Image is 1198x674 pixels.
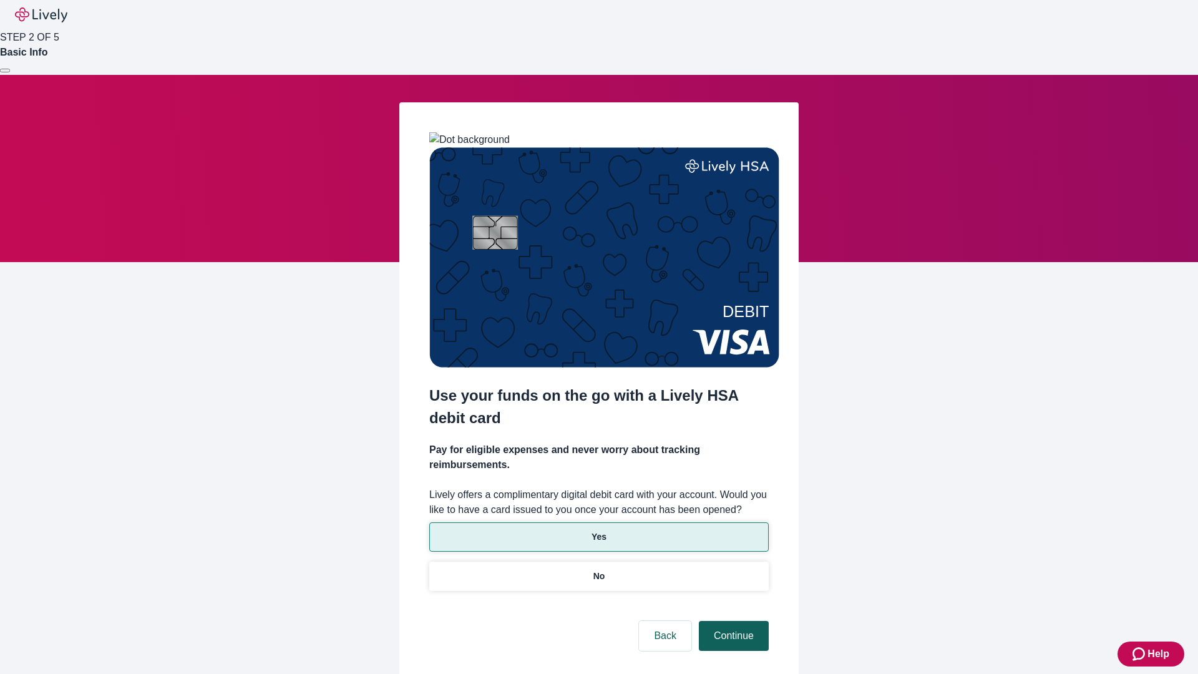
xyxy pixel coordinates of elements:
[429,522,769,552] button: Yes
[592,530,606,544] p: Yes
[1147,647,1169,662] span: Help
[429,147,779,368] img: Debit card
[699,621,769,651] button: Continue
[429,562,769,591] button: No
[639,621,691,651] button: Back
[429,442,769,472] h4: Pay for eligible expenses and never worry about tracking reimbursements.
[1118,642,1184,667] button: Zendesk support iconHelp
[429,384,769,429] h2: Use your funds on the go with a Lively HSA debit card
[1132,647,1147,662] svg: Zendesk support icon
[429,487,769,517] label: Lively offers a complimentary digital debit card with your account. Would you like to have a card...
[15,7,67,22] img: Lively
[429,132,510,147] img: Dot background
[593,570,605,583] p: No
